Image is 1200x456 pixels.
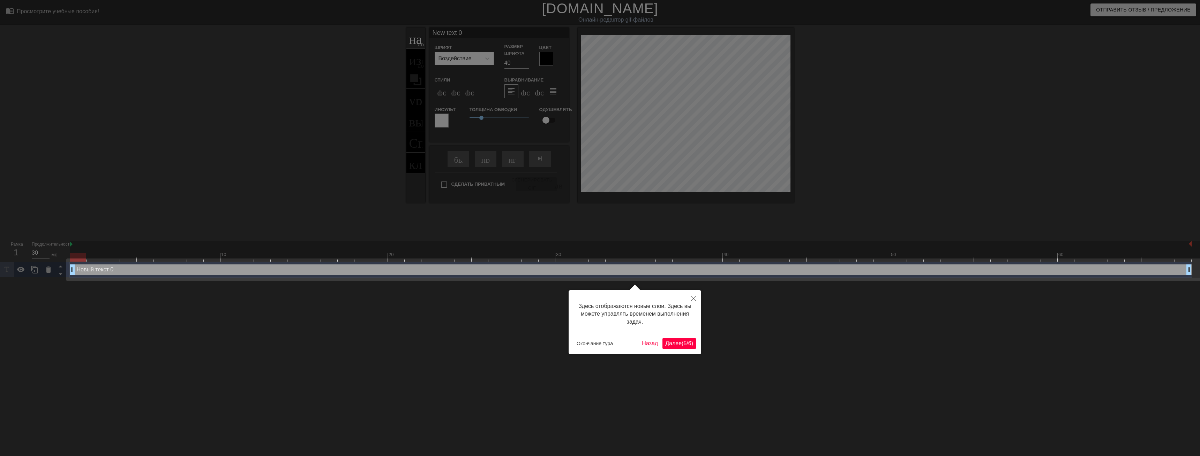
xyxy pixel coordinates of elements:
button: Окончание тура [574,338,616,349]
button: Далее [662,338,696,349]
button: Закрыть [686,290,701,306]
button: Назад [639,338,661,349]
div: Здесь отображаются новые слои. Здесь вы можете управлять временем выполнения задач. [574,295,696,333]
span: Далее ( 5 / 6 ) [665,340,693,346]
